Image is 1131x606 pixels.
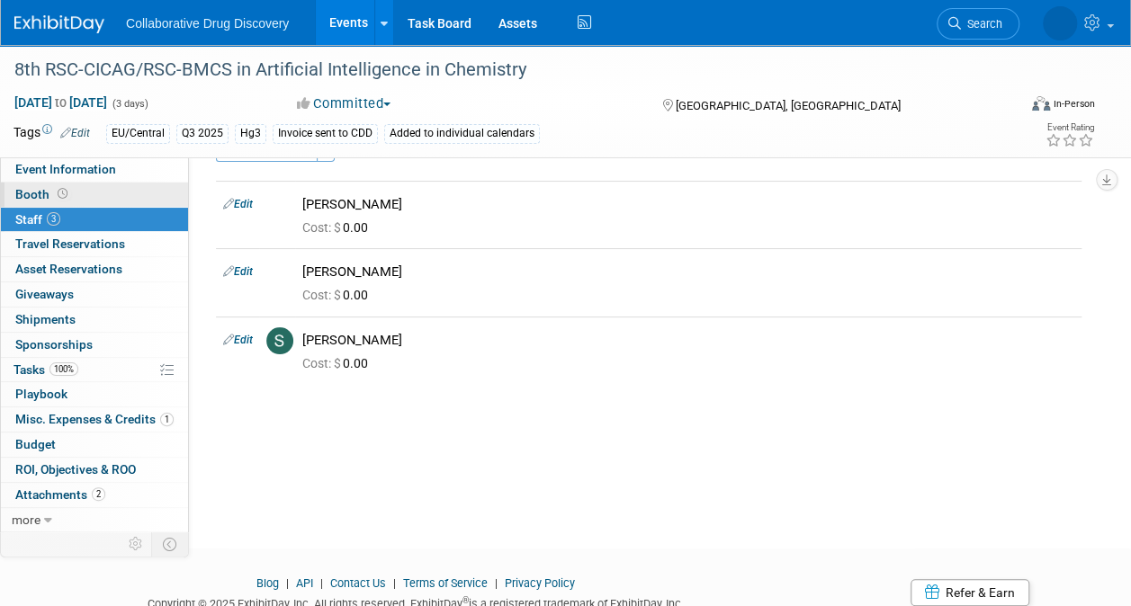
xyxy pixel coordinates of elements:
[15,387,67,401] span: Playbook
[126,16,289,31] span: Collaborative Drug Discovery
[1,382,188,406] a: Playbook
[273,124,378,143] div: Invoice sent to CDD
[15,337,93,352] span: Sponsorships
[389,576,400,590] span: |
[13,362,78,377] span: Tasks
[462,595,469,605] sup: ®
[160,413,174,426] span: 1
[47,212,60,226] span: 3
[1,508,188,532] a: more
[15,162,116,176] span: Event Information
[13,123,90,144] td: Tags
[92,487,105,501] span: 2
[1,282,188,307] a: Giveaways
[1032,96,1050,111] img: Format-Inperson.png
[316,576,328,590] span: |
[1,432,188,457] a: Budget
[1,232,188,256] a: Travel Reservations
[1,358,188,382] a: Tasks100%
[938,94,1095,120] div: Event Format
[911,579,1029,606] a: Refer & Earn
[15,312,76,326] span: Shipments
[505,576,575,590] a: Privacy Policy
[1043,6,1077,40] img: Mariana Vaschetto
[13,94,108,111] span: [DATE] [DATE]
[235,124,266,143] div: Hg3
[121,532,152,556] td: Personalize Event Tab Strip
[302,332,1074,349] div: [PERSON_NAME]
[52,95,69,110] span: to
[266,327,293,354] img: S.jpg
[60,127,90,139] a: Edit
[8,54,1002,86] div: 8th RSC-CICAG/RSC-BMCS in Artificial Intelligence in Chemistry
[1046,123,1094,132] div: Event Rating
[14,15,104,33] img: ExhibitDay
[15,236,125,251] span: Travel Reservations
[961,17,1002,31] span: Search
[223,198,253,210] a: Edit
[1,208,188,232] a: Staff3
[12,512,40,527] span: more
[302,263,1074,281] div: [PERSON_NAME]
[302,356,375,370] span: 0.00
[296,576,313,590] a: API
[1,458,188,482] a: ROI, Objectives & ROO
[1,307,188,332] a: Shipments
[15,287,74,301] span: Giveaways
[1,333,188,357] a: Sponsorships
[152,532,189,556] td: Toggle Event Tabs
[256,576,279,590] a: Blog
[1,257,188,281] a: Asset Reservations
[176,124,229,143] div: Q3 2025
[1,157,188,182] a: Event Information
[111,98,148,110] span: (3 days)
[15,412,174,426] span: Misc. Expenses & Credits
[330,576,386,590] a: Contact Us
[403,576,488,590] a: Terms of Service
[937,8,1019,40] a: Search
[49,362,78,376] span: 100%
[54,187,71,201] span: Booth not reserved yet
[291,94,398,113] button: Committed
[15,487,105,502] span: Attachments
[282,576,293,590] span: |
[1,183,188,207] a: Booth
[384,124,540,143] div: Added to individual calendars
[490,576,502,590] span: |
[223,334,253,346] a: Edit
[1053,97,1095,111] div: In-Person
[302,220,375,235] span: 0.00
[15,262,122,276] span: Asset Reservations
[302,356,343,370] span: Cost: $
[302,288,375,302] span: 0.00
[15,437,56,451] span: Budget
[15,212,60,227] span: Staff
[302,288,343,302] span: Cost: $
[302,196,1074,213] div: [PERSON_NAME]
[302,220,343,235] span: Cost: $
[223,265,253,278] a: Edit
[676,99,901,112] span: [GEOGRAPHIC_DATA], [GEOGRAPHIC_DATA]
[15,462,136,477] span: ROI, Objectives & ROO
[1,407,188,432] a: Misc. Expenses & Credits1
[15,187,71,201] span: Booth
[1,483,188,507] a: Attachments2
[106,124,170,143] div: EU/Central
